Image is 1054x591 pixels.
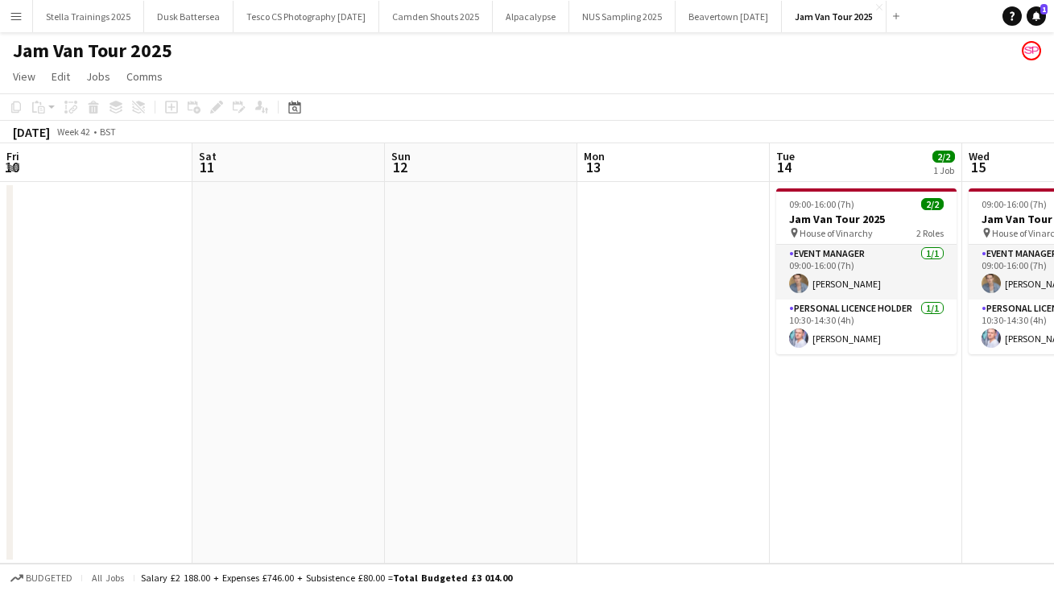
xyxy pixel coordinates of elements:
button: Budgeted [8,569,75,587]
h3: Jam Van Tour 2025 [776,212,957,226]
span: 11 [196,158,217,176]
div: [DATE] [13,124,50,140]
span: Tue [776,149,795,163]
button: Tesco CS Photography [DATE] [234,1,379,32]
a: Jobs [80,66,117,87]
div: BST [100,126,116,138]
span: 14 [774,158,795,176]
a: Comms [120,66,169,87]
span: Jobs [86,69,110,84]
app-job-card: 09:00-16:00 (7h)2/2Jam Van Tour 2025 House of Vinarchy2 RolesEvent Manager1/109:00-16:00 (7h)[PER... [776,188,957,354]
button: Stella Trainings 2025 [33,1,144,32]
span: 09:00-16:00 (7h) [789,198,854,210]
a: View [6,66,42,87]
button: Jam Van Tour 2025 [782,1,887,32]
span: View [13,69,35,84]
span: Comms [126,69,163,84]
span: All jobs [89,572,127,584]
span: Edit [52,69,70,84]
span: House of Vinarchy [800,227,873,239]
button: NUS Sampling 2025 [569,1,676,32]
button: Beavertown [DATE] [676,1,782,32]
span: Fri [6,149,19,163]
span: Wed [969,149,990,163]
a: Edit [45,66,76,87]
a: 1 [1027,6,1046,26]
span: Budgeted [26,572,72,584]
span: Sun [391,149,411,163]
app-card-role: Event Manager1/109:00-16:00 (7h)[PERSON_NAME] [776,245,957,300]
span: Sat [199,149,217,163]
span: 10 [4,158,19,176]
span: 2/2 [932,151,955,163]
span: 1 [1040,4,1048,14]
app-card-role: Personal Licence Holder1/110:30-14:30 (4h)[PERSON_NAME] [776,300,957,354]
span: Week 42 [53,126,93,138]
span: Total Budgeted £3 014.00 [393,572,512,584]
span: Mon [584,149,605,163]
span: 09:00-16:00 (7h) [982,198,1047,210]
button: Camden Shouts 2025 [379,1,493,32]
span: 2 Roles [916,227,944,239]
div: 1 Job [933,164,954,176]
button: Dusk Battersea [144,1,234,32]
span: 15 [966,158,990,176]
span: 12 [389,158,411,176]
span: 13 [581,158,605,176]
span: 2/2 [921,198,944,210]
app-user-avatar: Soozy Peters [1022,41,1041,60]
h1: Jam Van Tour 2025 [13,39,172,63]
button: Alpacalypse [493,1,569,32]
div: Salary £2 188.00 + Expenses £746.00 + Subsistence £80.00 = [141,572,512,584]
